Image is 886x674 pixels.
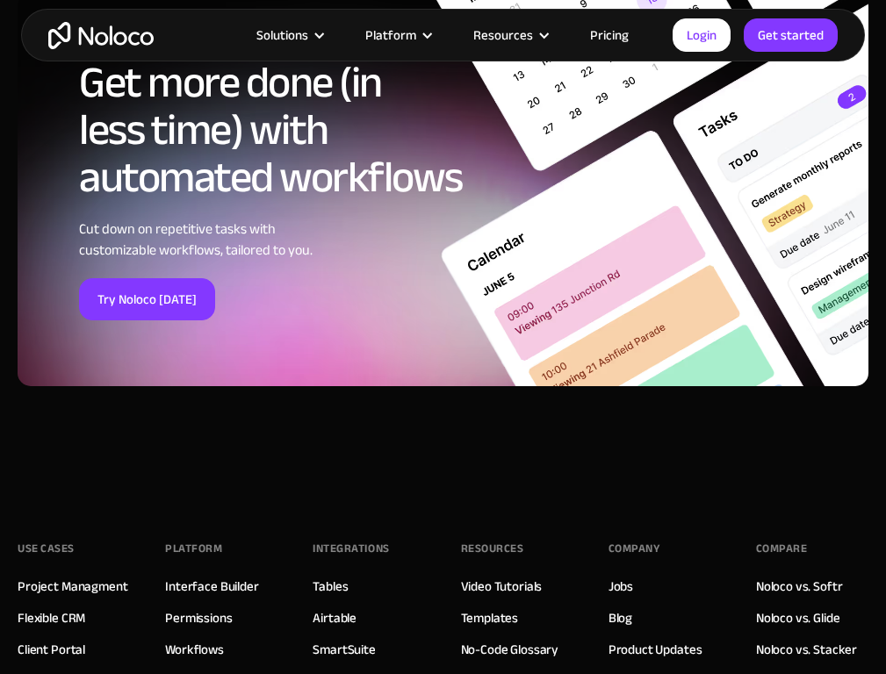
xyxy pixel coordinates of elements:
a: Templates [461,606,519,629]
a: Get started [744,18,838,52]
h2: Get more done (in less time) with automated workflows [79,59,522,201]
div: Platform [165,535,222,562]
div: Use Cases [18,535,75,562]
div: Company [609,535,660,562]
a: Video Tutorials [461,575,543,598]
a: Permissions [165,606,232,629]
a: Noloco vs. Softr [756,575,843,598]
a: SmartSuite [313,638,376,661]
a: Noloco vs. Stacker [756,638,857,661]
a: Noloco vs. Glide [756,606,840,629]
a: Login [673,18,731,52]
a: Jobs [609,575,633,598]
a: Airtable [313,606,357,629]
div: Platform [343,24,451,47]
div: Solutions [256,24,308,47]
a: Blog [609,606,632,629]
div: Compare [756,535,808,562]
a: No-Code Glossary [461,638,559,661]
div: Resources [473,24,533,47]
a: Pricing [568,24,651,47]
a: home [48,22,154,49]
div: Platform [365,24,416,47]
a: Workflows [165,638,224,661]
div: Cut down on repetitive tasks with customizable workflows, tailored to you. [79,219,522,261]
div: Solutions [234,24,343,47]
a: Client Portal [18,638,85,661]
a: Tables [313,575,348,598]
a: Try Noloco [DATE] [79,278,215,320]
div: Resources [451,24,568,47]
div: Resources [461,535,524,562]
a: Project Managment [18,575,127,598]
a: Product Updates [609,638,702,661]
div: INTEGRATIONS [313,535,389,562]
a: Interface Builder [165,575,258,598]
a: Flexible CRM [18,606,85,629]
